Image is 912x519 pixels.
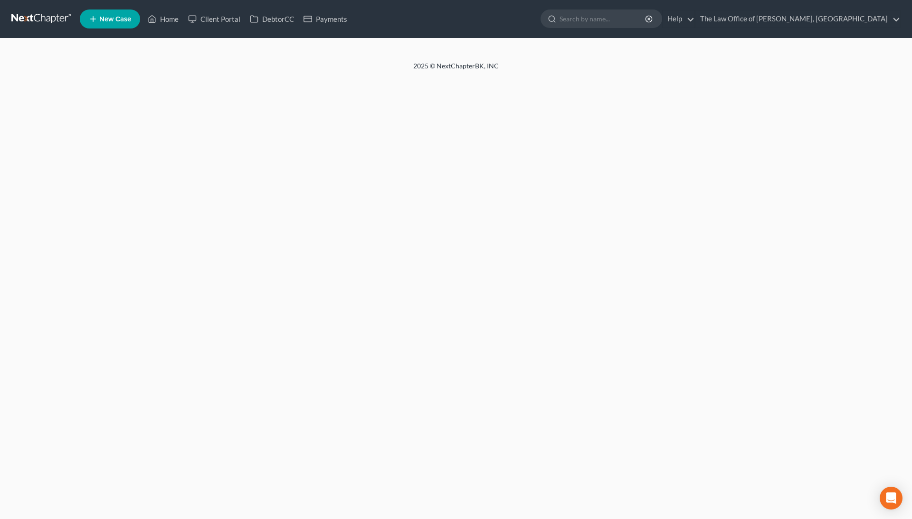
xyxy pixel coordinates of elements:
[560,10,646,28] input: Search by name...
[695,10,900,28] a: The Law Office of [PERSON_NAME], [GEOGRAPHIC_DATA]
[880,487,902,510] div: Open Intercom Messenger
[245,10,299,28] a: DebtorCC
[663,10,694,28] a: Help
[99,16,131,23] span: New Case
[143,10,183,28] a: Home
[183,10,245,28] a: Client Portal
[185,61,727,78] div: 2025 © NextChapterBK, INC
[299,10,352,28] a: Payments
